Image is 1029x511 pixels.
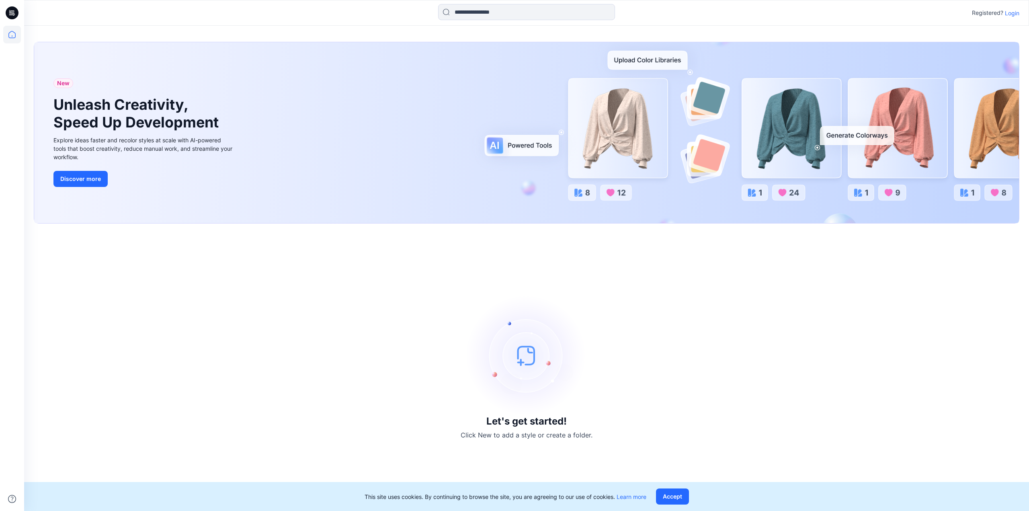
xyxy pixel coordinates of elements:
[972,8,1003,18] p: Registered?
[486,416,567,427] h3: Let's get started!
[466,295,587,416] img: empty-state-image.svg
[53,171,108,187] button: Discover more
[461,430,592,440] p: Click New to add a style or create a folder.
[617,493,646,500] a: Learn more
[53,136,234,161] div: Explore ideas faster and recolor styles at scale with AI-powered tools that boost creativity, red...
[365,493,646,501] p: This site uses cookies. By continuing to browse the site, you are agreeing to our use of cookies.
[656,488,689,505] button: Accept
[53,96,222,131] h1: Unleash Creativity, Speed Up Development
[53,171,234,187] a: Discover more
[57,78,70,88] span: New
[1005,9,1019,17] p: Login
